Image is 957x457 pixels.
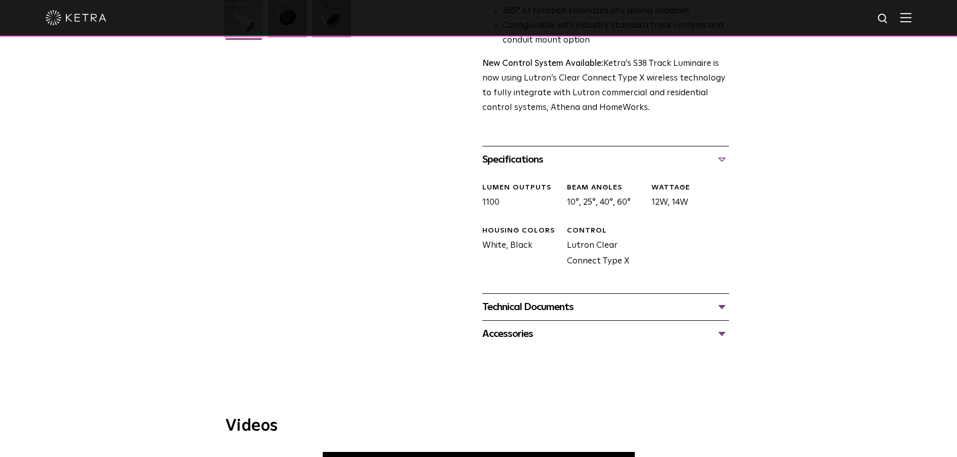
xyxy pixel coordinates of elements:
div: White, Black [475,226,559,270]
div: LUMEN OUTPUTS [482,183,559,193]
img: ketra-logo-2019-white [46,10,106,25]
div: WATTAGE [652,183,729,193]
strong: New Control System Available: [482,59,603,68]
div: CONTROL [567,226,644,236]
div: 10°, 25°, 40°, 60° [559,183,644,211]
div: HOUSING COLORS [482,226,559,236]
img: search icon [877,13,890,25]
div: Specifications [482,151,729,168]
p: Ketra’s S38 Track Luminaire is now using Lutron’s Clear Connect Type X wireless technology to ful... [482,57,729,116]
h3: Videos [225,418,732,434]
img: Hamburger%20Nav.svg [900,13,911,22]
div: 1100 [475,183,559,211]
div: Accessories [482,326,729,342]
div: 12W, 14W [644,183,729,211]
div: Lutron Clear Connect Type X [559,226,644,270]
div: Technical Documents [482,299,729,315]
div: BEAM ANGLES [567,183,644,193]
